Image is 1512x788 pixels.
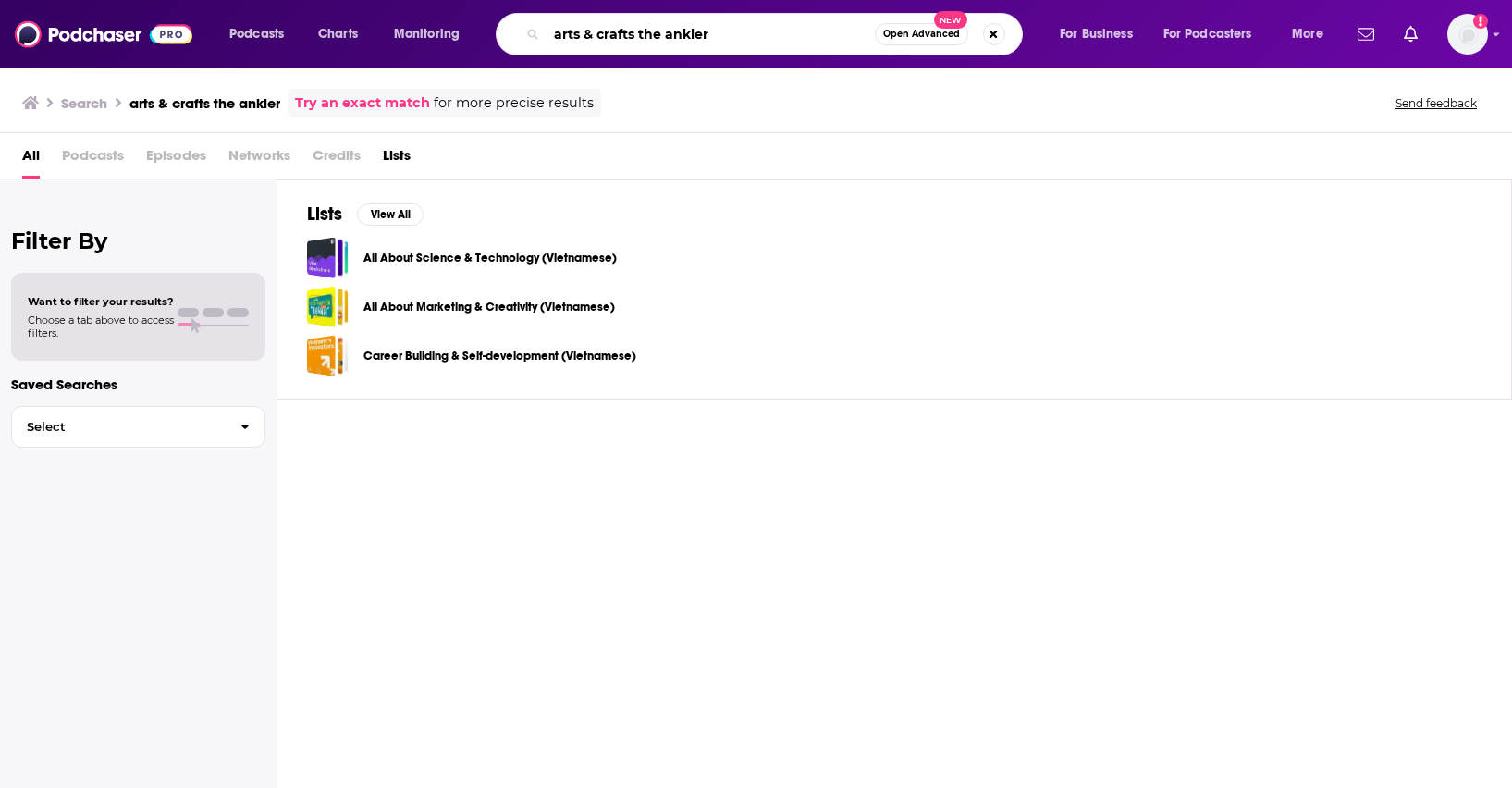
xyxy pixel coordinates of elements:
[363,248,617,268] a: All About Science & Technology (Vietnamese)
[307,203,424,226] a: ListsView All
[1163,21,1252,47] span: For Podcasters
[28,314,174,339] span: Choose a tab above to access filters.
[12,421,226,433] span: Select
[1447,14,1488,55] span: Logged in as lilynwalker
[229,21,284,47] span: Podcasts
[11,228,265,254] h2: Filter By
[357,203,424,226] button: View All
[11,376,265,393] p: Saved Searches
[216,19,308,49] button: open menu
[1447,14,1488,55] button: Show profile menu
[1447,14,1488,55] img: User Profile
[513,13,1040,55] div: Search podcasts, credits, & more...
[434,92,594,114] span: for more precise results
[28,295,174,308] span: Want to filter your results?
[11,406,265,448] button: Select
[1390,95,1482,111] button: Send feedback
[307,203,342,226] h2: Lists
[875,23,968,45] button: Open AdvancedNew
[547,19,875,49] input: Search podcasts, credits, & more...
[306,19,369,49] a: Charts
[307,237,349,278] a: All About Science & Technology (Vietnamese)
[934,11,967,29] span: New
[62,141,124,179] span: Podcasts
[1151,19,1279,49] button: open menu
[1396,18,1425,50] a: Show notifications dropdown
[383,141,411,179] a: Lists
[307,286,349,327] a: All About Marketing & Creativity (Vietnamese)
[381,19,484,49] button: open menu
[129,94,280,112] h3: arts & crafts the ankler
[1292,21,1323,47] span: More
[228,141,290,179] span: Networks
[313,141,361,179] span: Credits
[883,30,960,39] span: Open Advanced
[307,335,349,376] a: Career Building & Self-development (Vietnamese)
[363,297,615,317] a: All About Marketing & Creativity (Vietnamese)
[146,141,206,179] span: Episodes
[15,17,192,52] img: Podchaser - Follow, Share and Rate Podcasts
[1279,19,1346,49] button: open menu
[394,21,460,47] span: Monitoring
[1350,18,1382,50] a: Show notifications dropdown
[318,21,358,47] span: Charts
[22,141,40,179] a: All
[1060,21,1133,47] span: For Business
[1047,19,1156,49] button: open menu
[363,346,636,366] a: Career Building & Self-development (Vietnamese)
[1473,14,1488,29] svg: Add a profile image
[61,94,107,112] h3: Search
[295,92,430,114] a: Try an exact match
